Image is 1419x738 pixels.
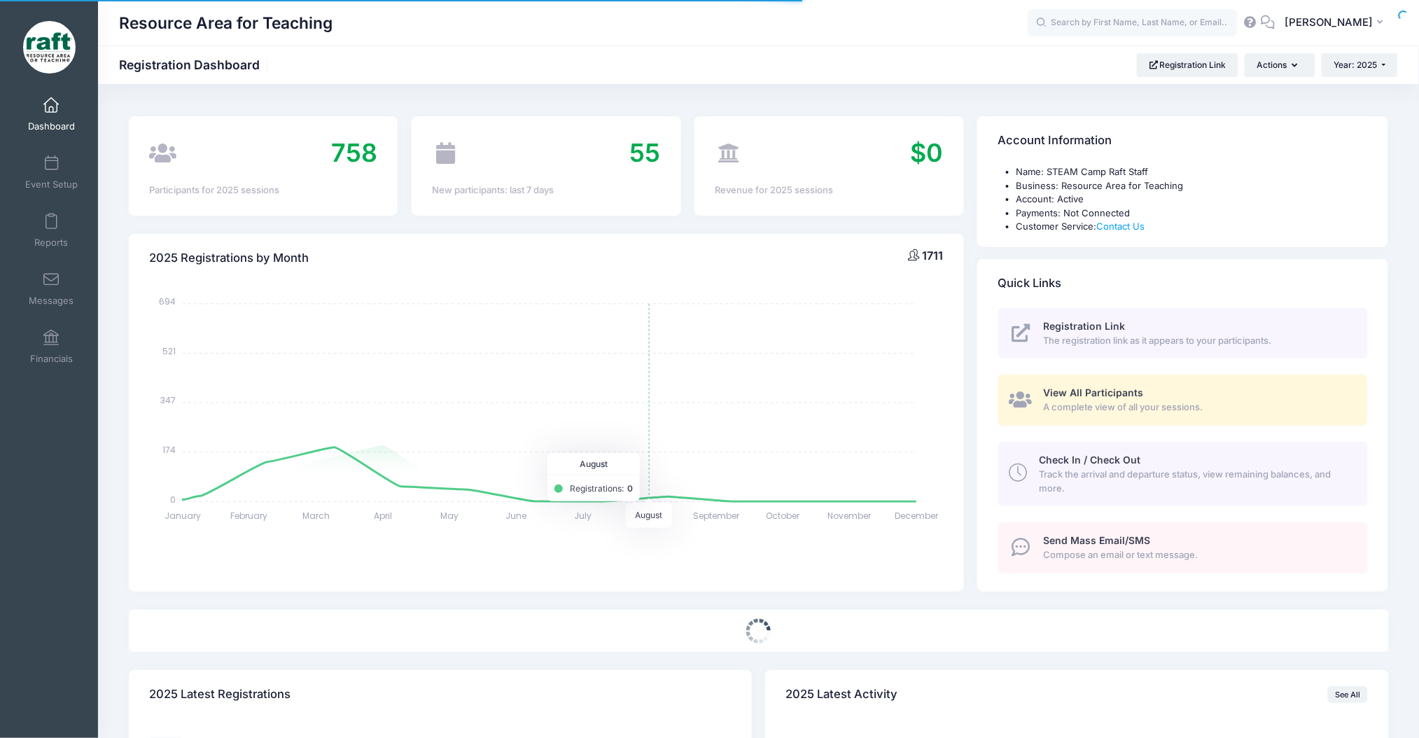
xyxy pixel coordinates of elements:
tspan: 174 [162,444,176,456]
li: Payments: Not Connected [1016,207,1368,221]
span: Compose an email or text message. [1044,548,1352,562]
a: Reports [18,206,85,255]
a: Check In / Check Out Track the arrival and departure status, view remaining balances, and more. [998,442,1368,506]
h1: Registration Dashboard [119,57,272,72]
span: 758 [331,137,377,168]
tspan: November [828,510,872,522]
a: Send Mass Email/SMS Compose an email or text message. [998,522,1368,573]
li: Account: Active [1016,193,1368,207]
tspan: September [693,510,740,522]
span: Financials [30,353,73,365]
a: See All [1328,686,1368,703]
a: Financials [18,322,85,371]
tspan: April [373,510,391,522]
li: Business: Resource Area for Teaching [1016,179,1368,193]
span: $0 [911,137,944,168]
h4: 2025 Registrations by Month [149,238,309,278]
tspan: May [440,510,459,522]
span: 55 [629,137,660,168]
span: View All Participants [1044,387,1144,398]
a: Registration Link The registration link as it appears to your participants. [998,308,1368,359]
h4: 2025 Latest Activity [786,675,898,715]
span: Track the arrival and departure status, view remaining balances, and more. [1039,468,1352,495]
a: Messages [18,264,85,313]
button: [PERSON_NAME] [1275,7,1398,39]
li: Name: STEAM Camp Raft Staff [1016,165,1368,179]
div: Participants for 2025 sessions [149,183,377,197]
li: Customer Service: [1016,220,1368,234]
h4: Account Information [998,121,1112,161]
span: [PERSON_NAME] [1285,15,1373,30]
tspan: August [634,510,665,522]
tspan: March [302,510,330,522]
span: Messages [29,295,74,307]
tspan: October [766,510,800,522]
span: Check In / Check Out [1039,454,1140,466]
span: Year: 2025 [1334,60,1378,70]
span: The registration link as it appears to your participants. [1044,334,1352,348]
h4: Quick Links [998,263,1062,303]
tspan: 521 [162,345,176,357]
a: Contact Us [1097,221,1145,232]
tspan: 694 [159,295,176,307]
span: Registration Link [1044,320,1126,332]
tspan: February [230,510,267,522]
tspan: December [895,510,939,522]
a: Registration Link [1137,53,1238,77]
span: 1711 [923,249,944,263]
tspan: January [165,510,201,522]
span: Dashboard [28,120,75,132]
h1: Resource Area for Teaching [119,7,333,39]
span: Reports [34,237,68,249]
span: A complete view of all your sessions. [1044,401,1352,415]
a: View All Participants A complete view of all your sessions. [998,375,1368,426]
span: Event Setup [25,179,78,190]
tspan: June [505,510,526,522]
h4: 2025 Latest Registrations [149,675,291,715]
a: Dashboard [18,90,85,139]
tspan: July [574,510,592,522]
img: Resource Area for Teaching [23,21,76,74]
tspan: 347 [160,394,176,406]
input: Search by First Name, Last Name, or Email... [1028,9,1238,37]
button: Actions [1245,53,1315,77]
a: Event Setup [18,148,85,197]
div: Revenue for 2025 sessions [715,183,943,197]
span: Send Mass Email/SMS [1044,534,1151,546]
div: New participants: last 7 days [432,183,660,197]
tspan: 0 [170,494,176,506]
button: Year: 2025 [1322,53,1398,77]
